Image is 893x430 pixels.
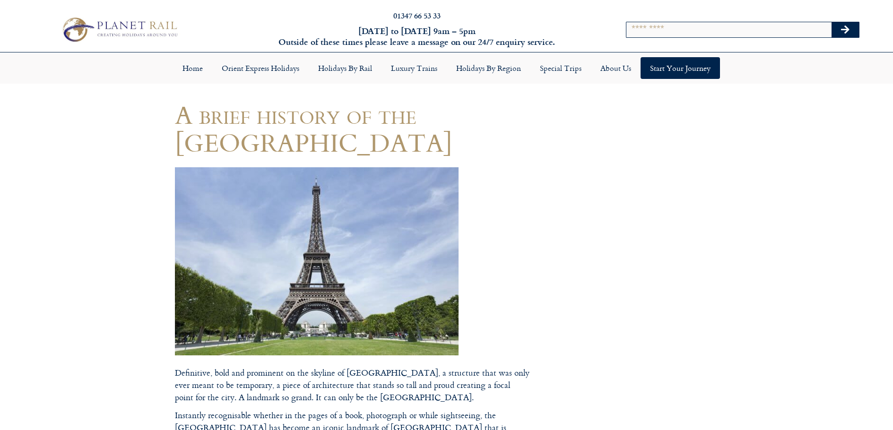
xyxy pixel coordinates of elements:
[5,57,888,79] nav: Menu
[641,57,720,79] a: Start your Journey
[447,57,530,79] a: Holidays by Region
[241,26,593,48] h6: [DATE] to [DATE] 9am – 5pm Outside of these times please leave a message on our 24/7 enquiry serv...
[381,57,447,79] a: Luxury Trains
[530,57,591,79] a: Special Trips
[393,10,441,21] a: 01347 66 53 33
[212,57,309,79] a: Orient Express Holidays
[309,57,381,79] a: Holidays by Rail
[175,101,529,156] h1: A brief history of the [GEOGRAPHIC_DATA]
[175,367,529,404] p: Definitive, bold and prominent on the skyline of [GEOGRAPHIC_DATA], a structure that was only eve...
[832,22,859,37] button: Search
[591,57,641,79] a: About Us
[58,15,181,45] img: Planet Rail Train Holidays Logo
[173,57,212,79] a: Home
